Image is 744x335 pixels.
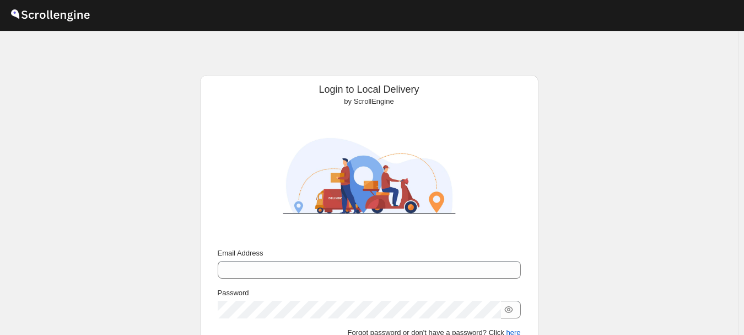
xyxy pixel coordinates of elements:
img: ScrollEngine [273,111,466,240]
span: Email Address [218,249,263,257]
div: Login to Local Delivery [209,84,530,107]
span: by ScrollEngine [344,97,393,105]
span: Password [218,289,249,297]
